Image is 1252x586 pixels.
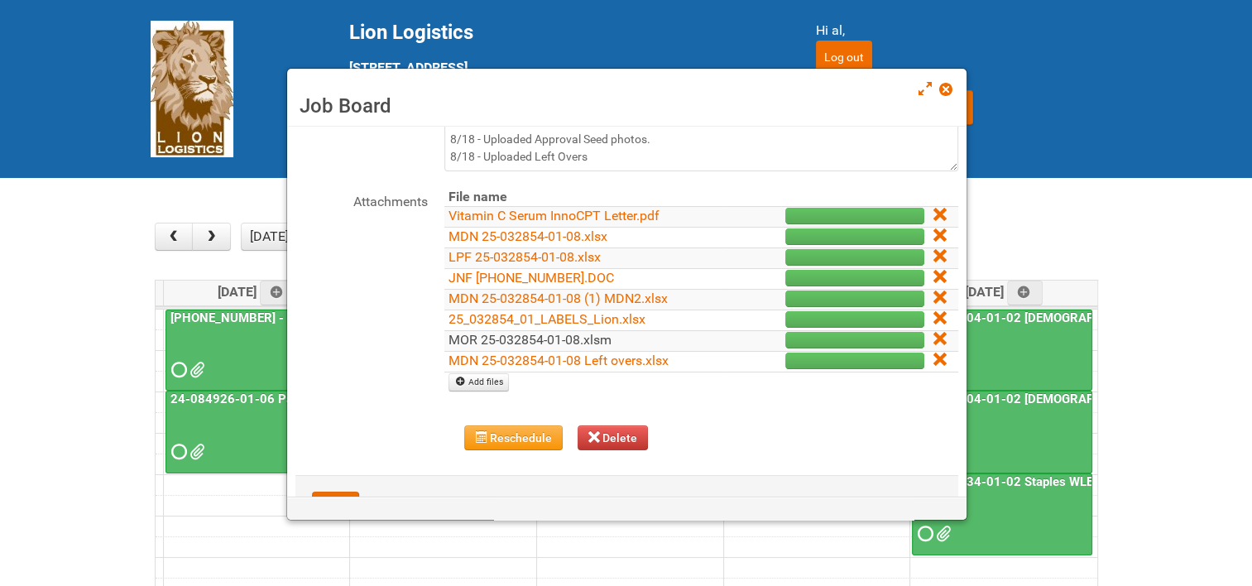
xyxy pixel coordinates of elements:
[912,391,1092,473] a: 25-039404-01-02 [DEMOGRAPHIC_DATA] Wet Shave SQM - photo slot
[151,21,233,157] img: Lion Logistics
[816,21,1102,41] div: Hi al,
[449,270,614,286] a: JNF [PHONE_NUMBER].DOC
[449,228,607,244] a: MDN 25-032854-01-08.xlsx
[295,188,428,212] label: Attachments
[449,249,601,265] a: LPF 25-032854-01-08.xlsx
[912,310,1092,391] a: 25-039404-01-02 [DEMOGRAPHIC_DATA] Wet Shave SQM
[218,284,296,300] span: [DATE]
[165,391,345,473] a: 24-084926-01-06 Pack Collab Wand Tint
[260,281,296,305] a: Add an event
[912,473,1092,555] a: 25-002634-01-02 Staples WLE 2025 Community - Seventh Mailing
[349,21,473,44] span: Lion Logistics
[449,332,612,348] a: MOR 25-032854-01-08.xlsm
[167,310,362,325] a: [PHONE_NUMBER] - R+F InnoCPT
[578,425,649,450] button: Delete
[241,223,297,251] button: [DATE]
[965,284,1043,300] span: [DATE]
[165,310,345,391] a: [PHONE_NUMBER] - R+F InnoCPT
[449,353,669,368] a: MDN 25-032854-01-08 Left overs.xlsx
[449,208,660,223] a: Vitamin C Serum InnoCPT Letter.pdf
[444,188,727,207] th: File name
[349,21,775,138] div: [STREET_ADDRESS] [GEOGRAPHIC_DATA] tel: [PHONE_NUMBER]
[936,528,947,540] span: GROUP 1001.jpg JNF 25-002634-01 Staples WLE 2025 - 7th Mailing.doc Staples Letter 2025.pdf LPF 25...
[449,311,645,327] a: 25_032854_01_LABELS_Lion.xlsx
[171,446,183,458] span: Requested
[189,446,201,458] span: grp 1001 2..jpg group 1001 1..jpg MOR 24-084926-01-08.xlsm Labels 24-084926-01-06 Pack Collab Wan...
[151,80,233,96] a: Lion Logistics
[300,94,954,118] h3: Job Board
[918,528,929,540] span: Requested
[914,310,1250,325] a: 25-039404-01-02 [DEMOGRAPHIC_DATA] Wet Shave SQM
[1007,281,1043,305] a: Add an event
[449,291,668,306] a: MDN 25-032854-01-08 (1) MDN2.xlsx
[816,41,872,74] input: Log out
[167,391,406,406] a: 24-084926-01-06 Pack Collab Wand Tint
[189,364,201,376] span: MDN 25-032854-01-08 Left overs.xlsx MOR 25-032854-01-08.xlsm 25_032854_01_LABELS_Lion.xlsx MDN 25...
[464,425,563,450] button: Reschedule
[171,364,183,376] span: Requested
[312,492,359,516] button: Save
[449,373,509,391] a: Add files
